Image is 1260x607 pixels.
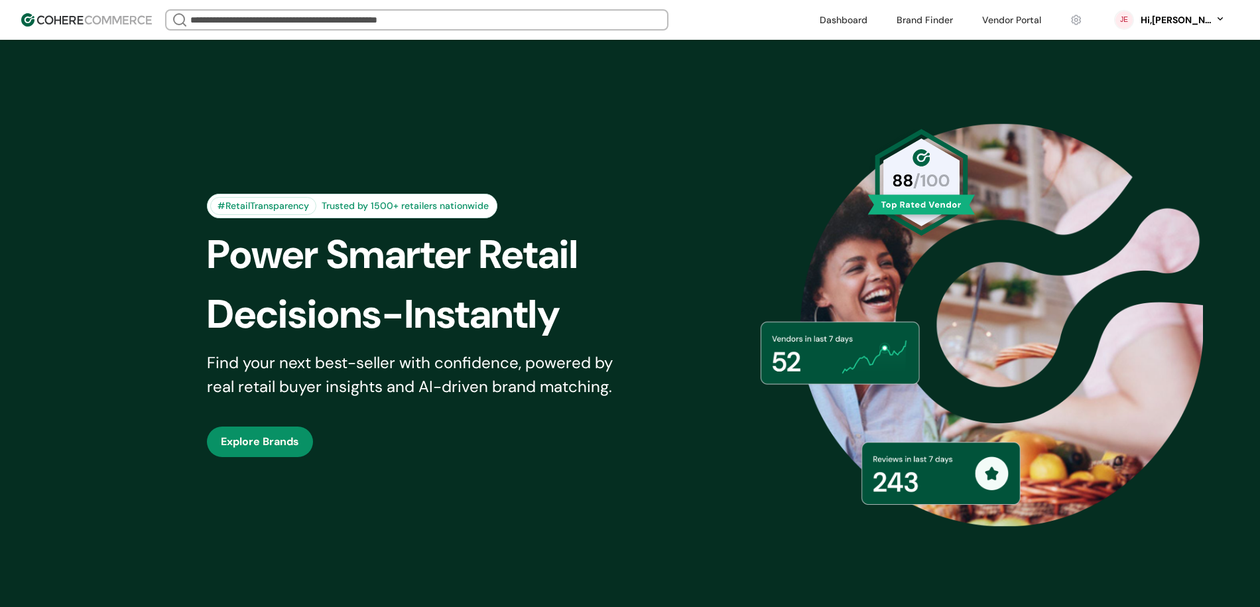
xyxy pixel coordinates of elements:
[1114,10,1134,30] svg: 0 percent
[207,351,630,399] div: Find your next best-seller with confidence, powered by real retail buyer insights and AI-driven b...
[210,197,316,215] div: #RetailTransparency
[207,427,313,457] button: Explore Brands
[316,199,494,213] div: Trusted by 1500+ retailers nationwide
[1139,13,1212,27] div: Hi, [PERSON_NAME]
[207,285,653,344] div: Decisions-Instantly
[21,13,152,27] img: Cohere Logo
[207,225,653,285] div: Power Smarter Retail
[1139,13,1226,27] button: Hi,[PERSON_NAME]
